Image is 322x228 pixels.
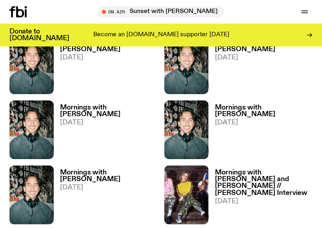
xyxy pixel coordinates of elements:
span: [DATE] [215,54,313,61]
img: Fvneral are sitting on stone steps. [164,165,209,224]
img: Radio presenter Ben Hansen sits in front of a wall of photos and an fbi radio sign. Film photo. B... [164,35,209,94]
h3: Mornings with [PERSON_NAME] and [PERSON_NAME] // [PERSON_NAME] Interview [215,169,313,196]
span: [DATE] [60,119,158,126]
span: [DATE] [215,119,313,126]
button: On AirSunset with [PERSON_NAME] [98,6,224,17]
a: Mornings with [PERSON_NAME][DATE] [54,39,158,94]
a: Mornings with [PERSON_NAME] and [PERSON_NAME] // [PERSON_NAME] Interview[DATE] [209,169,313,224]
a: Mornings with [PERSON_NAME][DATE] [209,39,313,94]
h3: Donate to [DOMAIN_NAME] [9,28,69,42]
img: Radio presenter Ben Hansen sits in front of a wall of photos and an fbi radio sign. Film photo. B... [164,100,209,159]
a: Mornings with [PERSON_NAME][DATE] [209,104,313,159]
span: Tune in live [107,9,220,15]
span: [DATE] [60,54,158,61]
img: Radio presenter Ben Hansen sits in front of a wall of photos and an fbi radio sign. Film photo. B... [9,35,54,94]
img: Radio presenter Ben Hansen sits in front of a wall of photos and an fbi radio sign. Film photo. B... [9,165,54,224]
h3: Mornings with [PERSON_NAME] [60,104,158,118]
img: Radio presenter Ben Hansen sits in front of a wall of photos and an fbi radio sign. Film photo. B... [9,100,54,159]
span: [DATE] [60,184,158,191]
p: Become an [DOMAIN_NAME] supporter [DATE] [93,32,229,39]
h3: Mornings with [PERSON_NAME] [215,104,313,118]
h3: Mornings with [PERSON_NAME] [60,169,158,183]
a: Mornings with [PERSON_NAME][DATE] [54,169,158,224]
span: [DATE] [215,198,313,205]
a: Mornings with [PERSON_NAME][DATE] [54,104,158,159]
